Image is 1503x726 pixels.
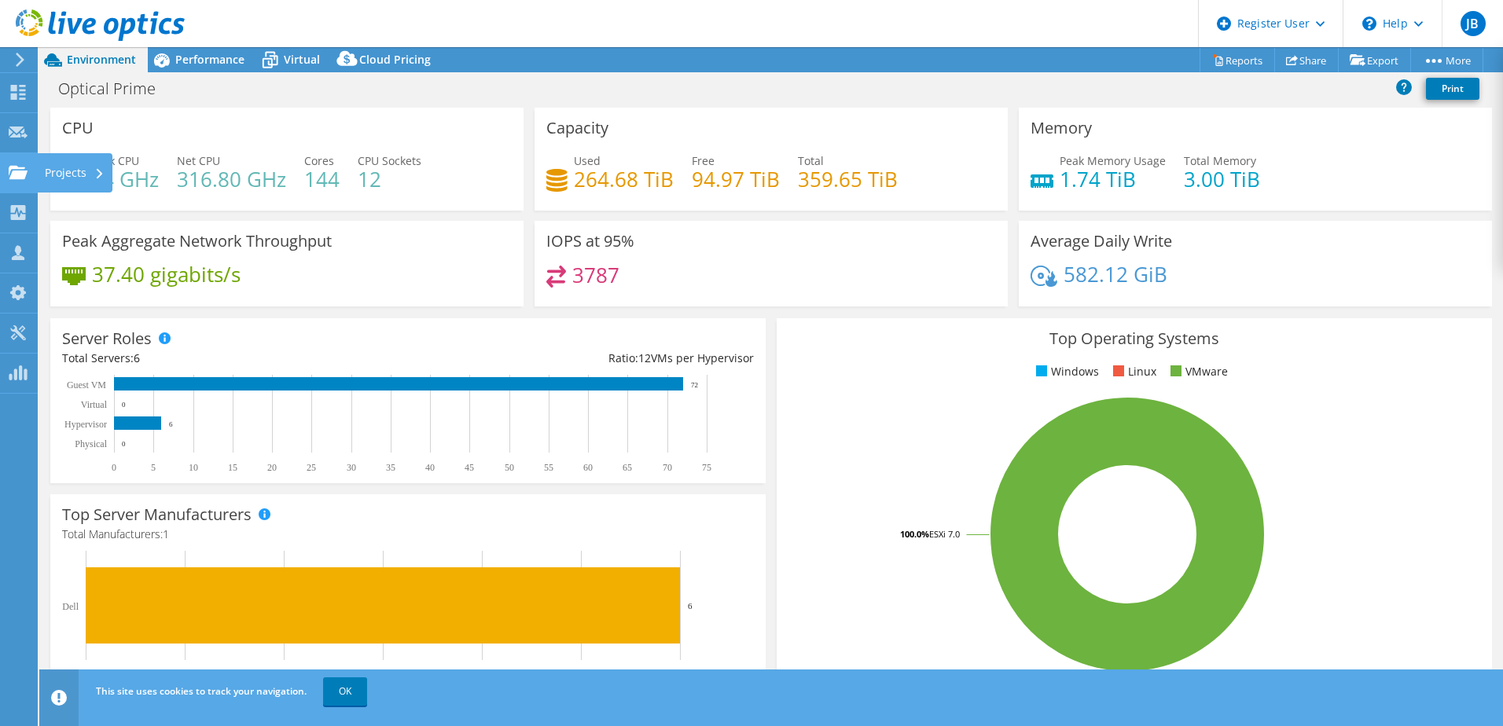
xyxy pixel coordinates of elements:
[359,52,431,67] span: Cloud Pricing
[465,462,474,473] text: 45
[505,462,514,473] text: 50
[37,153,112,192] div: Projects
[134,350,140,365] span: 6
[62,330,152,347] h3: Server Roles
[92,266,241,283] h4: 37.40 gigabits/s
[307,462,316,473] text: 25
[1426,78,1479,100] a: Print
[62,506,252,523] h3: Top Server Manufacturers
[1184,170,1260,188] h4: 3.00 TiB
[546,119,608,137] h3: Capacity
[96,684,307,698] span: This site uses cookies to track your navigation.
[175,52,244,67] span: Performance
[583,462,593,473] text: 60
[663,462,672,473] text: 70
[75,438,107,449] text: Physical
[574,153,601,168] span: Used
[386,462,395,473] text: 35
[1167,363,1228,380] li: VMware
[1060,170,1166,188] h4: 1.74 TiB
[691,381,698,389] text: 72
[67,379,106,390] text: Guest VM
[284,52,320,67] span: Virtual
[62,233,332,250] h3: Peak Aggregate Network Throughput
[358,170,421,188] h4: 12
[64,419,107,430] text: Hypervisor
[1338,48,1411,72] a: Export
[1410,48,1483,72] a: More
[62,350,408,367] div: Total Servers:
[1109,363,1156,380] li: Linux
[638,350,651,365] span: 12
[90,170,159,188] h4: 94 GHz
[122,440,126,448] text: 0
[169,420,173,428] text: 6
[177,153,220,168] span: Net CPU
[62,526,754,543] h4: Total Manufacturers:
[572,266,619,284] h4: 3787
[347,462,356,473] text: 30
[67,52,136,67] span: Environment
[788,330,1480,347] h3: Top Operating Systems
[574,170,674,188] h4: 264.68 TiB
[358,153,421,168] span: CPU Sockets
[702,462,711,473] text: 75
[692,153,715,168] span: Free
[798,153,824,168] span: Total
[1031,233,1172,250] h3: Average Daily Write
[425,462,435,473] text: 40
[623,462,632,473] text: 65
[1362,16,1376,31] svg: \n
[304,170,340,188] h4: 144
[544,462,553,473] text: 55
[122,401,126,409] text: 0
[177,170,286,188] h4: 316.80 GHz
[1064,266,1167,283] h4: 582.12 GiB
[62,601,79,612] text: Dell
[546,233,634,250] h3: IOPS at 95%
[228,462,237,473] text: 15
[51,80,180,97] h1: Optical Prime
[304,153,334,168] span: Cores
[688,601,693,610] text: 6
[112,462,116,473] text: 0
[267,462,277,473] text: 20
[1031,119,1092,137] h3: Memory
[323,677,367,706] a: OK
[1032,363,1099,380] li: Windows
[408,350,754,367] div: Ratio: VMs per Hypervisor
[151,462,156,473] text: 5
[62,119,94,137] h3: CPU
[1060,153,1166,168] span: Peak Memory Usage
[1200,48,1275,72] a: Reports
[929,528,960,540] tspan: ESXi 7.0
[692,170,780,188] h4: 94.97 TiB
[189,462,198,473] text: 10
[1461,11,1486,36] span: JB
[90,153,139,168] span: Peak CPU
[1274,48,1339,72] a: Share
[163,526,169,541] span: 1
[798,170,898,188] h4: 359.65 TiB
[1184,153,1256,168] span: Total Memory
[81,399,108,410] text: Virtual
[900,528,929,540] tspan: 100.0%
